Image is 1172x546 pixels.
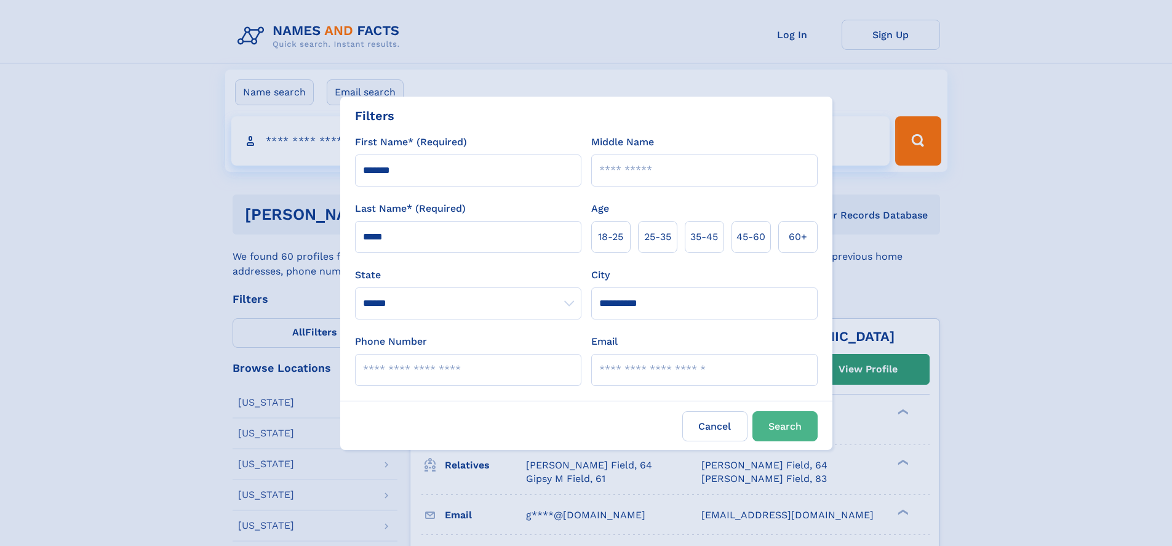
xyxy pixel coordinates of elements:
[355,135,467,150] label: First Name* (Required)
[690,230,718,244] span: 35‑45
[355,106,394,125] div: Filters
[591,334,618,349] label: Email
[355,334,427,349] label: Phone Number
[752,411,818,441] button: Search
[598,230,623,244] span: 18‑25
[355,268,581,283] label: State
[355,201,466,216] label: Last Name* (Required)
[644,230,671,244] span: 25‑35
[591,201,609,216] label: Age
[591,135,654,150] label: Middle Name
[682,411,747,441] label: Cancel
[736,230,765,244] span: 45‑60
[591,268,610,283] label: City
[789,230,807,244] span: 60+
